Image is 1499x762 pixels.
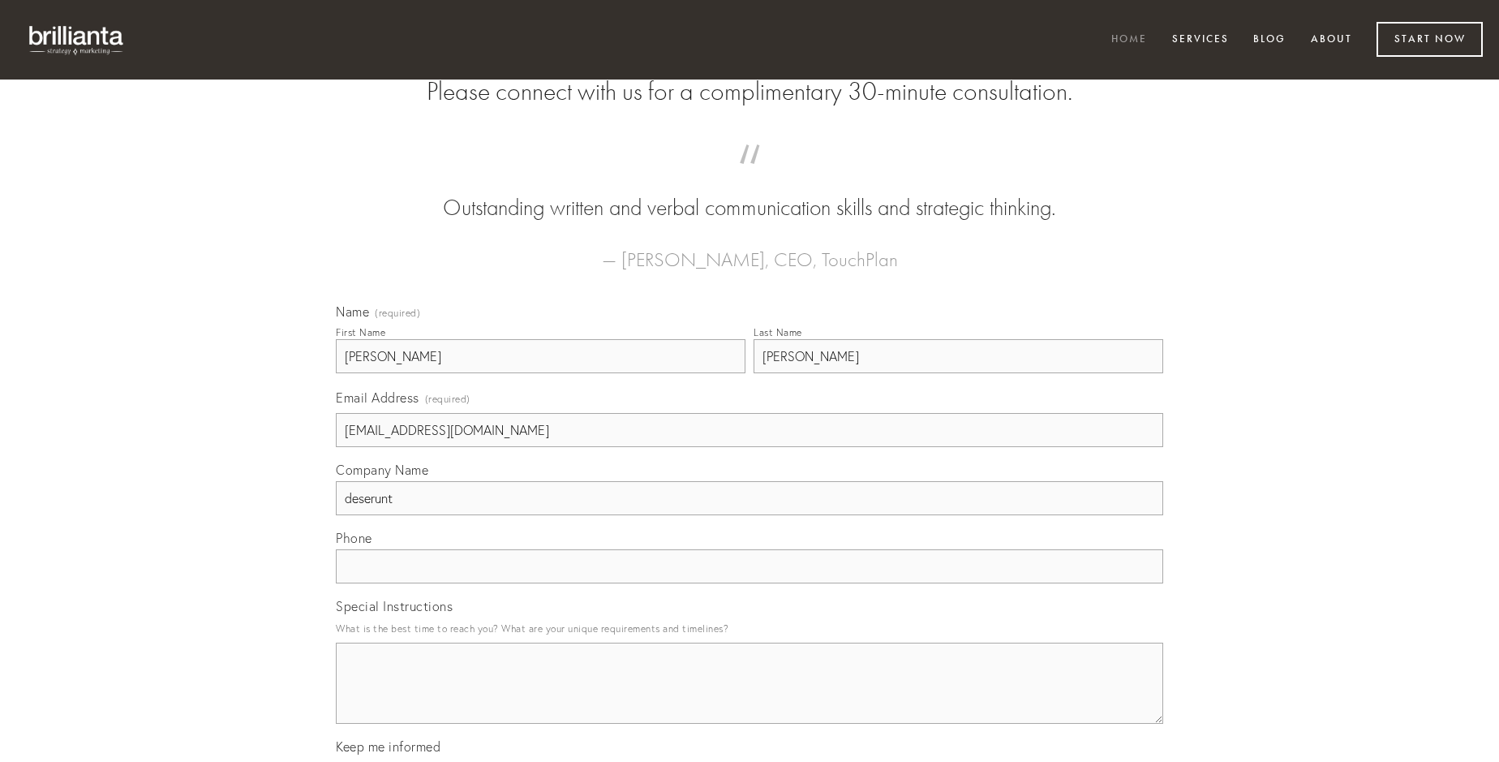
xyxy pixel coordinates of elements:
[16,16,138,63] img: brillianta - research, strategy, marketing
[336,76,1163,107] h2: Please connect with us for a complimentary 30-minute consultation.
[336,598,453,614] span: Special Instructions
[1377,22,1483,57] a: Start Now
[336,530,372,546] span: Phone
[375,308,420,318] span: (required)
[425,388,470,410] span: (required)
[362,224,1137,276] figcaption: — [PERSON_NAME], CEO, TouchPlan
[336,462,428,478] span: Company Name
[362,161,1137,224] blockquote: Outstanding written and verbal communication skills and strategic thinking.
[336,390,419,406] span: Email Address
[336,738,440,755] span: Keep me informed
[1101,27,1158,54] a: Home
[336,618,1163,639] p: What is the best time to reach you? What are your unique requirements and timelines?
[362,161,1137,192] span: “
[1243,27,1296,54] a: Blog
[336,326,385,338] div: First Name
[1300,27,1363,54] a: About
[754,326,802,338] div: Last Name
[336,304,369,320] span: Name
[1162,27,1239,54] a: Services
